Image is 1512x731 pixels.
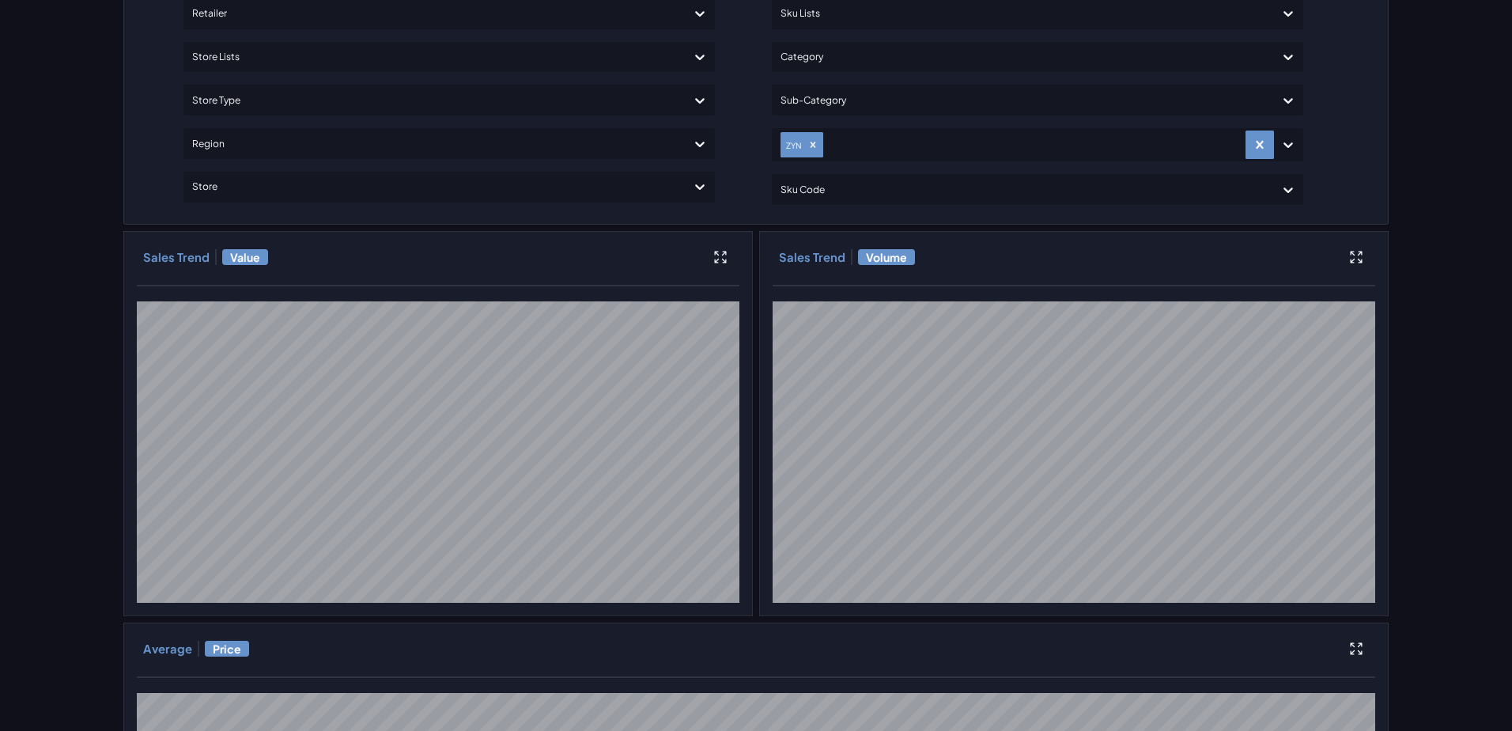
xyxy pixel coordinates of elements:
[781,137,804,153] div: ZYN
[192,44,678,70] div: Store Lists
[779,249,845,265] h3: Sales Trend
[192,88,678,113] div: Store Type
[143,641,192,657] h3: Average
[192,174,678,199] div: Store
[222,249,268,265] span: Value
[143,249,210,265] h3: Sales Trend
[781,88,1266,113] div: Sub-Category
[781,1,1266,26] div: Sku Lists
[858,249,915,265] span: Volume
[781,44,1266,70] div: Category
[192,1,678,26] div: Retailer
[205,641,249,657] span: Price
[804,139,822,150] div: Remove ZYN
[781,177,1266,203] div: Sku Code
[192,131,678,157] div: Region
